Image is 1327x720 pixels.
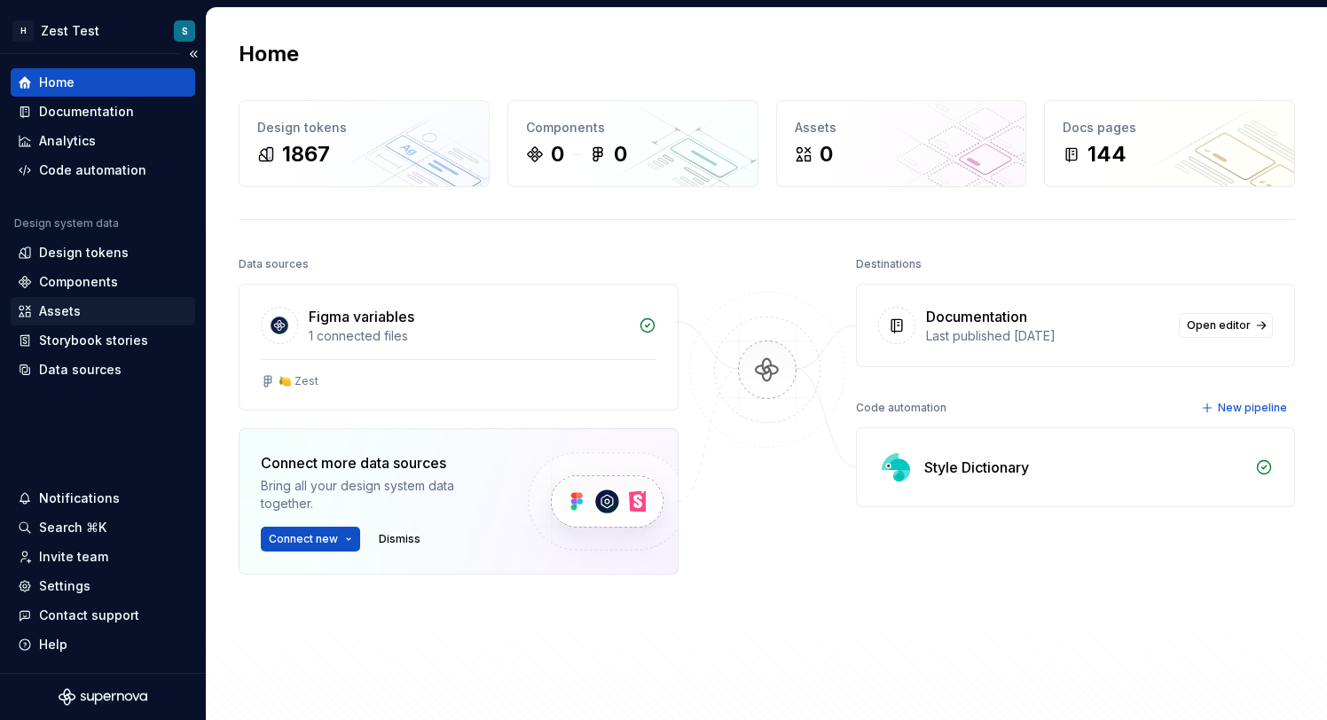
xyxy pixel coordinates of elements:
[526,119,740,137] div: Components
[11,127,195,155] a: Analytics
[39,244,129,262] div: Design tokens
[257,119,471,137] div: Design tokens
[11,572,195,600] a: Settings
[39,548,108,566] div: Invite team
[11,98,195,126] a: Documentation
[856,252,922,277] div: Destinations
[11,543,195,571] a: Invite team
[39,132,96,150] div: Analytics
[1063,119,1276,137] div: Docs pages
[309,327,628,345] div: 1 connected files
[39,577,90,595] div: Settings
[39,636,67,653] div: Help
[379,532,420,546] span: Dismiss
[11,356,195,384] a: Data sources
[11,326,195,355] a: Storybook stories
[11,239,195,267] a: Design tokens
[507,100,758,187] a: Components00
[39,74,75,91] div: Home
[261,477,498,513] div: Bring all your design system data together.
[181,42,206,67] button: Collapse sidebar
[39,607,139,624] div: Contact support
[11,268,195,296] a: Components
[795,119,1009,137] div: Assets
[39,519,106,536] div: Search ⌘K
[11,297,195,325] a: Assets
[820,140,833,168] div: 0
[39,361,122,379] div: Data sources
[39,273,118,291] div: Components
[39,302,81,320] div: Assets
[39,332,148,349] div: Storybook stories
[261,452,498,473] div: Connect more data sources
[279,374,318,388] div: 🍋 Zest
[1179,313,1273,338] a: Open editor
[41,22,99,40] div: Zest Test
[309,306,414,327] div: Figma variables
[926,327,1169,345] div: Last published [DATE]
[11,601,195,630] button: Contact support
[1196,395,1295,420] button: New pipeline
[924,457,1029,478] div: Style Dictionary
[11,630,195,659] button: Help
[239,40,299,68] h2: Home
[371,527,428,552] button: Dismiss
[282,140,330,168] div: 1867
[12,20,34,42] div: H
[1187,318,1251,333] span: Open editor
[11,68,195,97] a: Home
[614,140,627,168] div: 0
[14,216,119,231] div: Design system data
[776,100,1027,187] a: Assets0
[261,527,360,552] button: Connect new
[269,532,338,546] span: Connect new
[239,284,679,411] a: Figma variables1 connected files🍋 Zest
[39,103,134,121] div: Documentation
[182,24,188,38] div: S
[239,252,309,277] div: Data sources
[39,161,146,179] div: Code automation
[11,484,195,513] button: Notifications
[239,100,490,187] a: Design tokens1867
[1088,140,1127,168] div: 144
[4,12,202,50] button: HZest TestS
[11,156,195,184] a: Code automation
[11,513,195,542] button: Search ⌘K
[926,306,1027,327] div: Documentation
[1218,401,1287,415] span: New pipeline
[59,688,147,706] svg: Supernova Logo
[39,489,120,507] div: Notifications
[856,395,946,420] div: Code automation
[551,140,564,168] div: 0
[1044,100,1295,187] a: Docs pages144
